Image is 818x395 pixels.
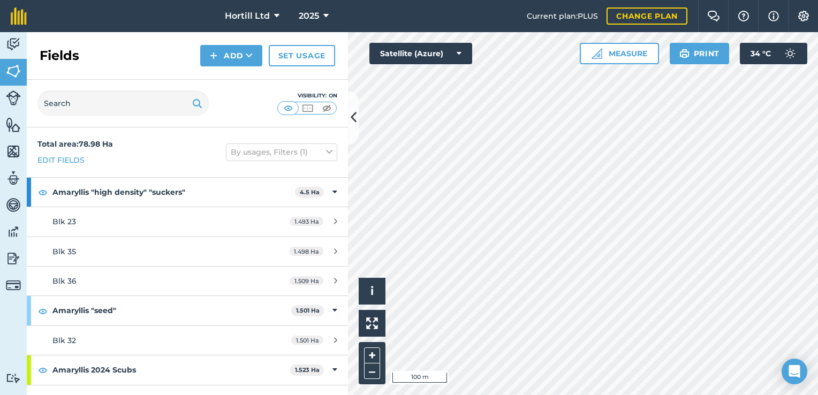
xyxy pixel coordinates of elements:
span: 1.501 Ha [291,336,323,345]
img: Two speech bubbles overlapping with the left bubble in the forefront [707,11,720,21]
img: svg+xml;base64,PD94bWwgdmVyc2lvbj0iMS4wIiBlbmNvZGluZz0idXRmLTgiPz4KPCEtLSBHZW5lcmF0b3I6IEFkb2JlIE... [6,197,21,213]
img: svg+xml;base64,PHN2ZyB4bWxucz0iaHR0cDovL3d3dy53My5vcmcvMjAwMC9zdmciIHdpZHRoPSIxOSIgaGVpZ2h0PSIyNC... [679,47,690,60]
img: A question mark icon [737,11,750,21]
button: Print [670,43,730,64]
button: Measure [580,43,659,64]
span: 2025 [299,10,319,22]
a: Blk 231.493 Ha [27,207,348,236]
a: Set usage [269,45,335,66]
button: + [364,347,380,363]
img: svg+xml;base64,PHN2ZyB4bWxucz0iaHR0cDovL3d3dy53My5vcmcvMjAwMC9zdmciIHdpZHRoPSI1MCIgaGVpZ2h0PSI0MC... [282,103,295,113]
div: Amaryllis "seed"1.501 Ha [27,296,348,325]
img: fieldmargin Logo [11,7,27,25]
a: Blk 321.501 Ha [27,326,348,355]
strong: 4.5 Ha [300,188,320,196]
a: Blk 351.498 Ha [27,237,348,266]
strong: 1.501 Ha [296,307,320,314]
img: svg+xml;base64,PD94bWwgdmVyc2lvbj0iMS4wIiBlbmNvZGluZz0idXRmLTgiPz4KPCEtLSBHZW5lcmF0b3I6IEFkb2JlIE... [6,170,21,186]
div: Amaryllis 2024 Scubs1.523 Ha [27,355,348,384]
img: svg+xml;base64,PHN2ZyB4bWxucz0iaHR0cDovL3d3dy53My5vcmcvMjAwMC9zdmciIHdpZHRoPSIxOSIgaGVpZ2h0PSIyNC... [192,97,202,110]
span: 1.498 Ha [289,247,323,256]
img: svg+xml;base64,PHN2ZyB4bWxucz0iaHR0cDovL3d3dy53My5vcmcvMjAwMC9zdmciIHdpZHRoPSIxNyIgaGVpZ2h0PSIxNy... [768,10,779,22]
img: svg+xml;base64,PHN2ZyB4bWxucz0iaHR0cDovL3d3dy53My5vcmcvMjAwMC9zdmciIHdpZHRoPSIxNCIgaGVpZ2h0PSIyNC... [210,49,217,62]
img: svg+xml;base64,PHN2ZyB4bWxucz0iaHR0cDovL3d3dy53My5vcmcvMjAwMC9zdmciIHdpZHRoPSIxOCIgaGVpZ2h0PSIyNC... [38,186,48,199]
button: – [364,363,380,379]
span: Blk 23 [52,217,76,226]
span: 1.509 Ha [290,276,323,285]
img: svg+xml;base64,PD94bWwgdmVyc2lvbj0iMS4wIiBlbmNvZGluZz0idXRmLTgiPz4KPCEtLSBHZW5lcmF0b3I6IEFkb2JlIE... [6,36,21,52]
img: svg+xml;base64,PHN2ZyB4bWxucz0iaHR0cDovL3d3dy53My5vcmcvMjAwMC9zdmciIHdpZHRoPSIxOCIgaGVpZ2h0PSIyNC... [38,305,48,317]
span: 34 ° C [751,43,771,64]
span: Current plan : PLUS [527,10,598,22]
span: Blk 32 [52,336,76,345]
input: Search [37,90,209,116]
button: i [359,278,385,305]
span: Blk 35 [52,247,76,256]
span: 1.493 Ha [290,217,323,226]
div: Amaryllis "high density" "suckers"4.5 Ha [27,178,348,207]
img: svg+xml;base64,PD94bWwgdmVyc2lvbj0iMS4wIiBlbmNvZGluZz0idXRmLTgiPz4KPCEtLSBHZW5lcmF0b3I6IEFkb2JlIE... [6,373,21,383]
img: svg+xml;base64,PHN2ZyB4bWxucz0iaHR0cDovL3d3dy53My5vcmcvMjAwMC9zdmciIHdpZHRoPSI1NiIgaGVpZ2h0PSI2MC... [6,117,21,133]
img: svg+xml;base64,PHN2ZyB4bWxucz0iaHR0cDovL3d3dy53My5vcmcvMjAwMC9zdmciIHdpZHRoPSI1NiIgaGVpZ2h0PSI2MC... [6,143,21,159]
img: svg+xml;base64,PHN2ZyB4bWxucz0iaHR0cDovL3d3dy53My5vcmcvMjAwMC9zdmciIHdpZHRoPSI1NiIgaGVpZ2h0PSI2MC... [6,63,21,79]
span: Hortill Ltd [225,10,270,22]
span: i [370,284,374,298]
strong: Amaryllis "high density" "suckers" [52,178,295,207]
strong: Amaryllis 2024 Scubs [52,355,290,384]
img: svg+xml;base64,PD94bWwgdmVyc2lvbj0iMS4wIiBlbmNvZGluZz0idXRmLTgiPz4KPCEtLSBHZW5lcmF0b3I6IEFkb2JlIE... [6,250,21,267]
button: 34 °C [740,43,807,64]
img: svg+xml;base64,PD94bWwgdmVyc2lvbj0iMS4wIiBlbmNvZGluZz0idXRmLTgiPz4KPCEtLSBHZW5lcmF0b3I6IEFkb2JlIE... [6,278,21,293]
img: svg+xml;base64,PD94bWwgdmVyc2lvbj0iMS4wIiBlbmNvZGluZz0idXRmLTgiPz4KPCEtLSBHZW5lcmF0b3I6IEFkb2JlIE... [779,43,801,64]
strong: 1.523 Ha [295,366,320,374]
img: Ruler icon [592,48,602,59]
img: svg+xml;base64,PHN2ZyB4bWxucz0iaHR0cDovL3d3dy53My5vcmcvMjAwMC9zdmciIHdpZHRoPSI1MCIgaGVpZ2h0PSI0MC... [320,103,334,113]
button: Satellite (Azure) [369,43,472,64]
img: svg+xml;base64,PHN2ZyB4bWxucz0iaHR0cDovL3d3dy53My5vcmcvMjAwMC9zdmciIHdpZHRoPSI1MCIgaGVpZ2h0PSI0MC... [301,103,314,113]
img: svg+xml;base64,PHN2ZyB4bWxucz0iaHR0cDovL3d3dy53My5vcmcvMjAwMC9zdmciIHdpZHRoPSIxOCIgaGVpZ2h0PSIyNC... [38,363,48,376]
button: By usages, Filters (1) [226,143,337,161]
a: Blk 361.509 Ha [27,267,348,295]
strong: Total area : 78.98 Ha [37,139,113,149]
h2: Fields [40,47,79,64]
strong: Amaryllis "seed" [52,296,291,325]
div: Open Intercom Messenger [782,359,807,384]
a: Edit fields [37,154,85,166]
img: svg+xml;base64,PD94bWwgdmVyc2lvbj0iMS4wIiBlbmNvZGluZz0idXRmLTgiPz4KPCEtLSBHZW5lcmF0b3I6IEFkb2JlIE... [6,90,21,105]
button: Add [200,45,262,66]
img: svg+xml;base64,PD94bWwgdmVyc2lvbj0iMS4wIiBlbmNvZGluZz0idXRmLTgiPz4KPCEtLSBHZW5lcmF0b3I6IEFkb2JlIE... [6,224,21,240]
div: Visibility: On [277,92,337,100]
a: Change plan [607,7,687,25]
span: Blk 36 [52,276,77,286]
img: Four arrows, one pointing top left, one top right, one bottom right and the last bottom left [366,317,378,329]
img: A cog icon [797,11,810,21]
